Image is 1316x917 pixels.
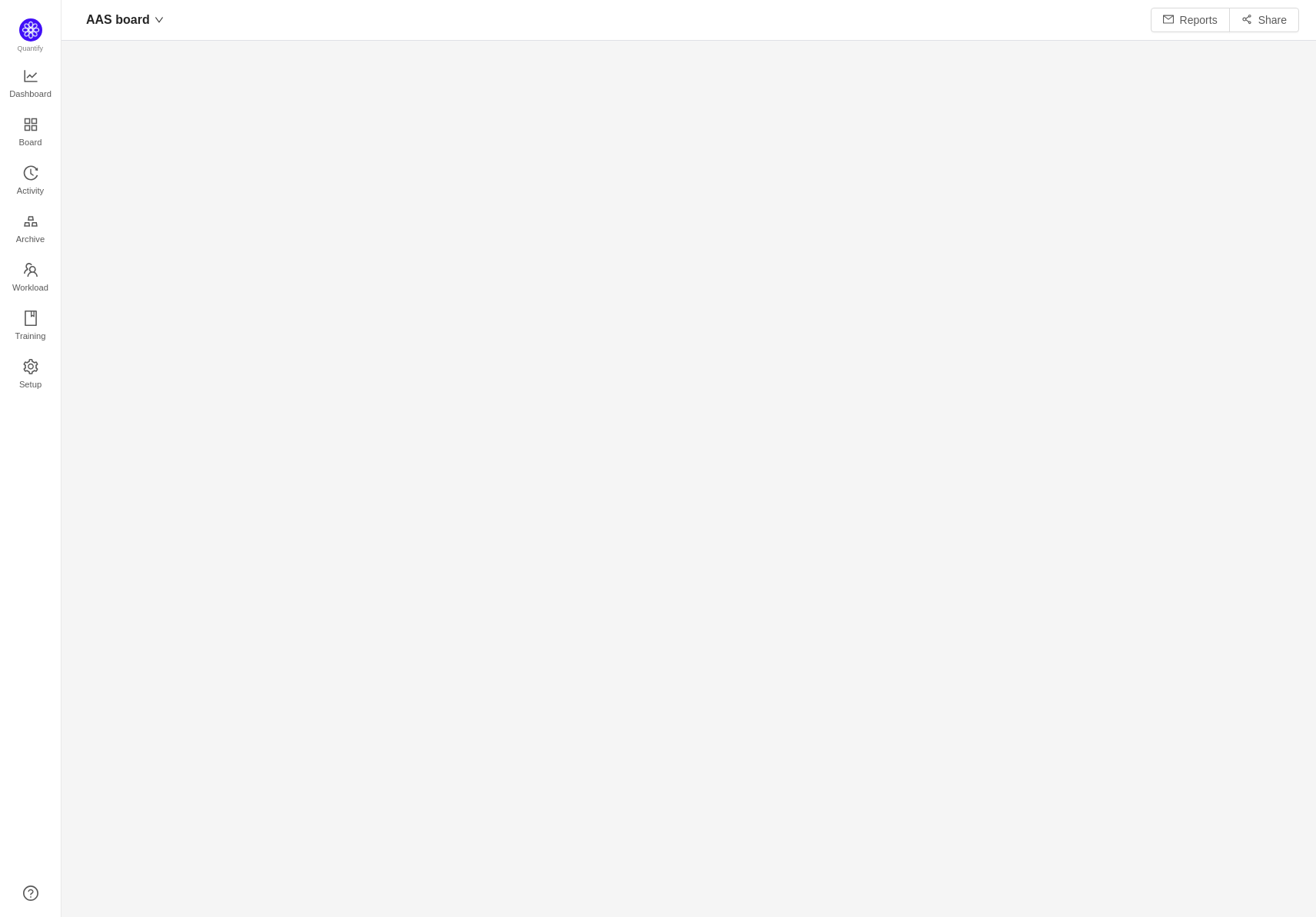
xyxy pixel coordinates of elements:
[155,15,164,25] i: icon: down
[23,118,38,148] a: Board
[23,214,38,245] a: Archive
[23,885,38,901] a: icon: question-circle
[17,175,44,206] span: Activity
[23,263,38,294] a: Workload
[23,262,38,277] i: icon: team
[86,8,150,32] span: AAS board
[18,45,44,52] span: Quantify
[19,18,42,42] img: Quantify
[16,224,45,254] span: Archive
[23,214,38,229] i: icon: gold
[23,360,38,390] a: Setup
[12,272,48,303] span: Workload
[15,321,45,351] span: Training
[23,311,38,342] a: Training
[23,69,38,100] a: Dashboard
[19,127,42,158] span: Board
[1151,8,1230,32] button: icon: mailReports
[19,369,42,400] span: Setup
[1229,8,1299,32] button: icon: share-altShare
[23,166,38,197] a: Activity
[23,165,38,181] i: icon: history
[23,311,38,326] i: icon: book
[23,359,38,374] i: icon: setting
[23,117,38,132] i: icon: appstore
[23,68,38,84] i: icon: line-chart
[9,78,52,109] span: Dashboard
